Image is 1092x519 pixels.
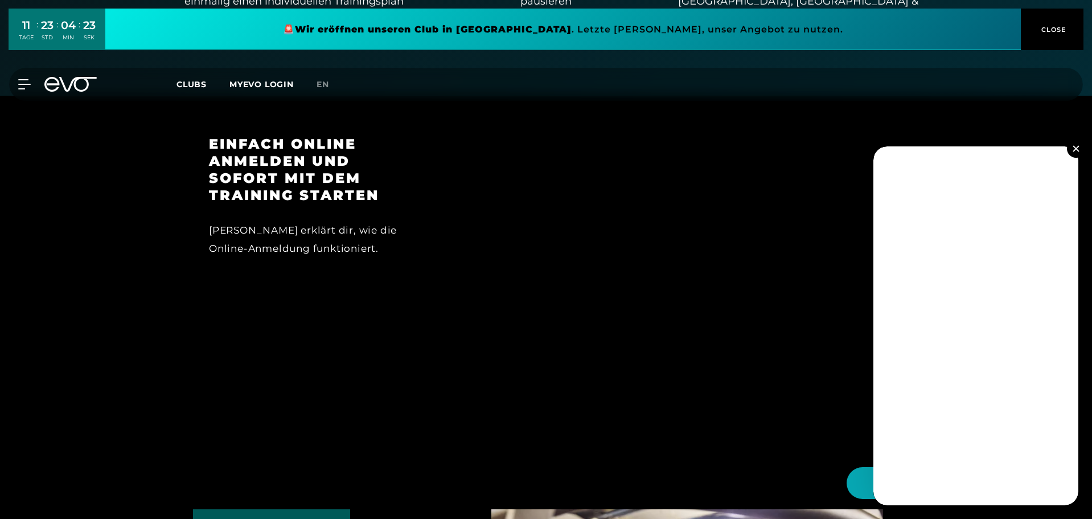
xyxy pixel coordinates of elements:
div: 23 [41,17,54,34]
div: MIN [61,34,76,42]
a: en [317,78,343,91]
a: MYEVO LOGIN [229,79,294,89]
div: : [36,18,38,48]
span: Clubs [176,79,207,89]
button: CLOSE [1021,9,1083,50]
span: en [317,79,329,89]
a: Clubs [176,79,229,89]
img: close.svg [1073,145,1079,152]
span: CLOSE [1038,24,1066,35]
div: SEK [83,34,96,42]
div: 04 [61,17,76,34]
div: 11 [19,17,34,34]
div: 23 [83,17,96,34]
h3: Einfach online anmelden und sofort mit dem Training starten [209,136,412,204]
div: [PERSON_NAME] erklärt dir, wie die Online-Anmeldung funktioniert. [209,221,412,258]
div: : [79,18,80,48]
div: STD [41,34,54,42]
div: TAGE [19,34,34,42]
button: Hallo Athlet! Was möchtest du tun? [847,467,1069,499]
div: : [56,18,58,48]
